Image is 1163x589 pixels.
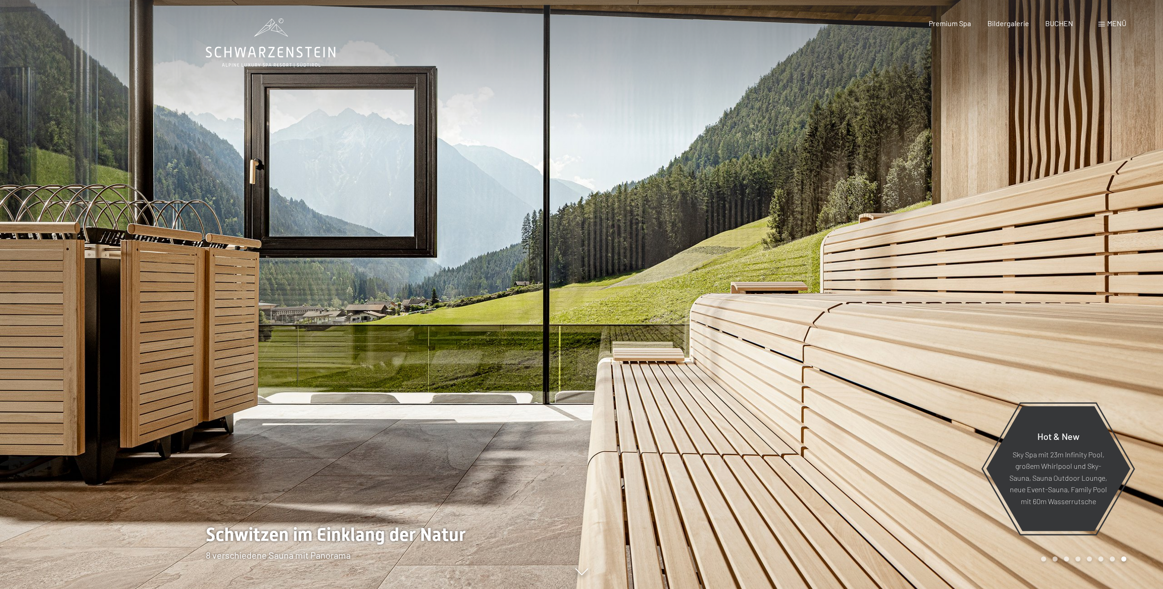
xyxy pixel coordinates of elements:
a: Hot & New Sky Spa mit 23m Infinity Pool, großem Whirlpool und Sky-Sauna, Sauna Outdoor Lounge, ne... [986,406,1131,532]
p: Sky Spa mit 23m Infinity Pool, großem Whirlpool und Sky-Sauna, Sauna Outdoor Lounge, neue Event-S... [1009,448,1108,507]
a: Bildergalerie [987,19,1029,28]
div: Carousel Page 1 [1041,556,1046,561]
a: BUCHEN [1045,19,1073,28]
div: Carousel Page 7 [1110,556,1115,561]
div: Carousel Page 8 (Current Slide) [1121,556,1126,561]
div: Carousel Page 2 [1053,556,1058,561]
a: Premium Spa [929,19,971,28]
div: Carousel Page 5 [1087,556,1092,561]
div: Carousel Page 3 [1064,556,1069,561]
div: Carousel Pagination [1038,556,1126,561]
div: Carousel Page 4 [1075,556,1080,561]
span: Menü [1107,19,1126,28]
span: Hot & New [1037,430,1080,441]
div: Carousel Page 6 [1098,556,1103,561]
